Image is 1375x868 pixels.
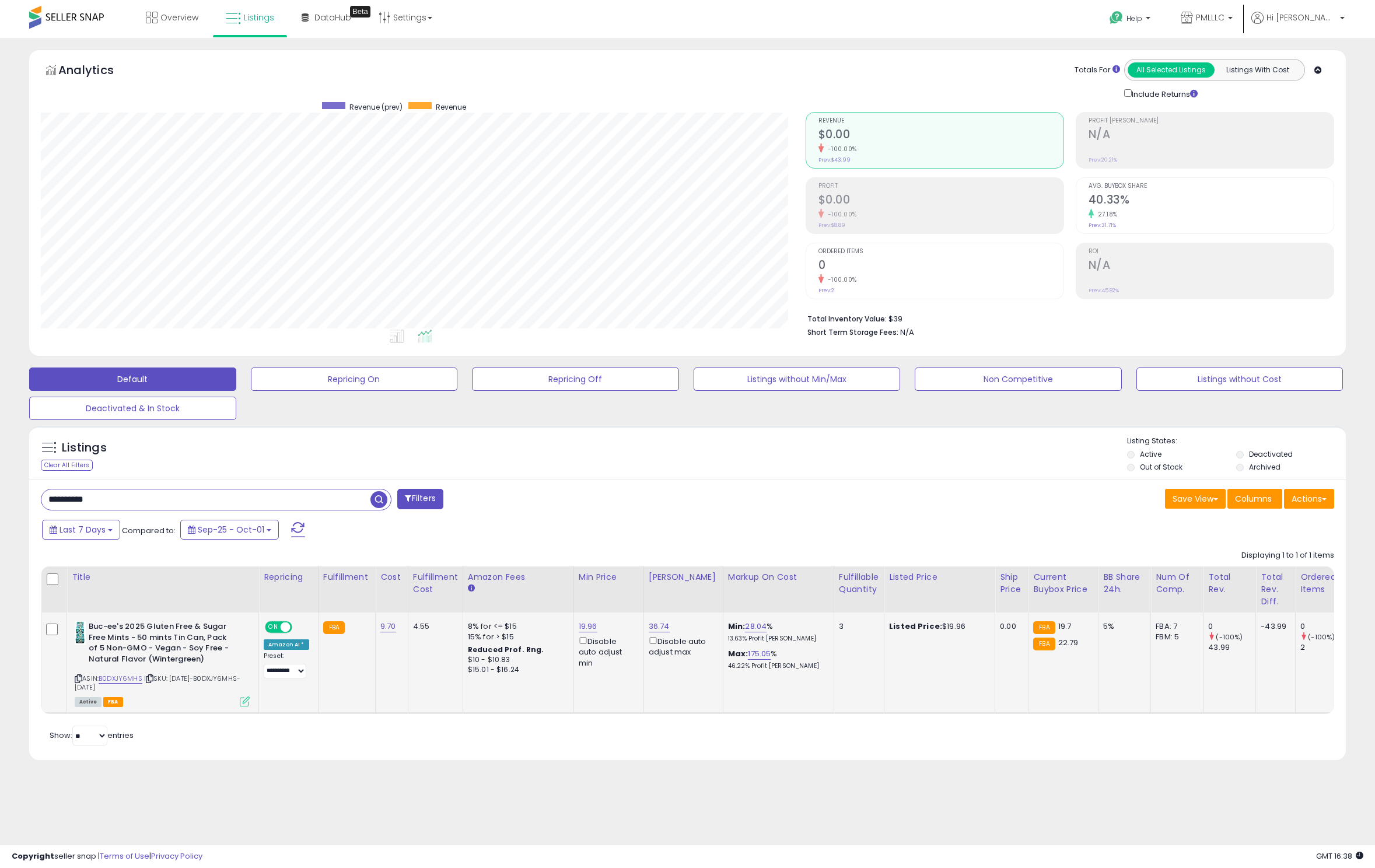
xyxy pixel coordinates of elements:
[915,367,1122,391] button: Non Competitive
[1249,462,1280,472] label: Archived
[728,648,748,659] b: Max:
[1300,621,1348,632] div: 0
[244,12,274,23] span: Listings
[649,635,714,657] div: Disable auto adjust max
[818,193,1063,209] h2: $0.00
[818,222,845,229] small: Prev: $8.89
[468,632,565,642] div: 15% for > $15
[649,621,670,632] a: 36.74
[1261,571,1290,608] div: Total Rev. Diff.
[1089,156,1117,163] small: Prev: 20.21%
[1208,621,1255,632] div: 0
[264,571,313,583] div: Repricing
[50,730,134,741] span: Show: entries
[889,571,990,583] div: Listed Price
[579,621,597,632] a: 19.96
[264,652,309,678] div: Preset:
[807,327,898,337] b: Short Term Storage Fees:
[380,621,396,632] a: 9.70
[323,621,345,634] small: FBA
[380,571,403,583] div: Cost
[1261,621,1286,632] div: -43.99
[1033,638,1055,650] small: FBA
[1089,249,1334,255] span: ROI
[728,635,825,643] p: 13.63% Profit [PERSON_NAME]
[1033,621,1055,634] small: FBA
[1000,571,1023,596] div: Ship Price
[468,571,569,583] div: Amazon Fees
[1089,128,1334,143] h2: N/A
[350,6,370,17] div: Tooltip anchor
[1300,642,1348,653] div: 2
[839,571,879,596] div: Fulfillable Quantity
[89,621,230,667] b: Buc-ee's 2025 Gluten Free & Sugar Free Mints - 50 mints Tin Can, Pack of 5 Non-GMO - Vegan - Soy ...
[436,102,466,112] span: Revenue
[1075,65,1120,76] div: Totals For
[1216,632,1243,642] small: (-100%)
[314,12,351,23] span: DataHub
[694,367,901,391] button: Listings without Min/Max
[1227,489,1282,509] button: Columns
[1196,12,1224,23] span: PMLLLC
[1089,287,1119,294] small: Prev: 45.82%
[1127,436,1346,447] p: Listing States:
[824,275,857,284] small: -100.00%
[1266,12,1336,23] span: Hi [PERSON_NAME]
[1214,62,1301,78] button: Listings With Cost
[72,571,254,583] div: Title
[1140,462,1182,472] label: Out of Stock
[1156,632,1194,642] div: FBM: 5
[728,662,825,670] p: 46.22% Profit [PERSON_NAME]
[397,489,443,509] button: Filters
[75,621,250,705] div: ASIN:
[62,440,107,456] h5: Listings
[889,621,942,632] b: Listed Price:
[1208,571,1251,596] div: Total Rev.
[1103,621,1142,632] div: 5%
[103,697,123,707] span: FBA
[58,62,137,81] h5: Analytics
[1284,489,1334,509] button: Actions
[1140,449,1161,459] label: Active
[1000,621,1019,632] div: 0.00
[75,674,240,691] span: | SKU: [DATE]-B0DXJY6MHS-[DATE]
[60,524,106,535] span: Last 7 Days
[579,635,635,668] div: Disable auto adjust min
[1033,571,1093,596] div: Current Buybox Price
[723,566,834,612] th: The percentage added to the cost of goods (COGS) that forms the calculator for Min & Max prices.
[1103,571,1146,596] div: BB Share 24h.
[1115,87,1212,100] div: Include Returns
[1109,10,1124,25] i: Get Help
[818,118,1063,124] span: Revenue
[1300,571,1343,596] div: Ordered Items
[728,621,746,632] b: Min:
[291,622,309,632] span: OFF
[824,145,857,153] small: -100.00%
[728,621,825,643] div: %
[818,156,851,163] small: Prev: $43.99
[29,367,236,391] button: Default
[468,621,565,632] div: 8% for <= $15
[1251,12,1345,38] a: Hi [PERSON_NAME]
[251,367,458,391] button: Repricing On
[122,525,176,536] span: Compared to:
[1156,571,1198,596] div: Num of Comp.
[818,249,1063,255] span: Ordered Items
[468,665,565,675] div: $15.01 - $16.24
[41,460,93,471] div: Clear All Filters
[1089,258,1334,274] h2: N/A
[198,524,264,535] span: Sep-25 - Oct-01
[818,128,1063,143] h2: $0.00
[1089,183,1334,190] span: Avg. Buybox Share
[264,639,309,650] div: Amazon AI *
[1058,621,1072,632] span: 19.7
[839,621,875,632] div: 3
[472,367,679,391] button: Repricing Off
[266,622,281,632] span: ON
[1058,637,1079,648] span: 22.79
[889,621,986,632] div: $19.96
[29,397,236,420] button: Deactivated & In Stock
[1128,62,1215,78] button: All Selected Listings
[818,258,1063,274] h2: 0
[1136,367,1343,391] button: Listings without Cost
